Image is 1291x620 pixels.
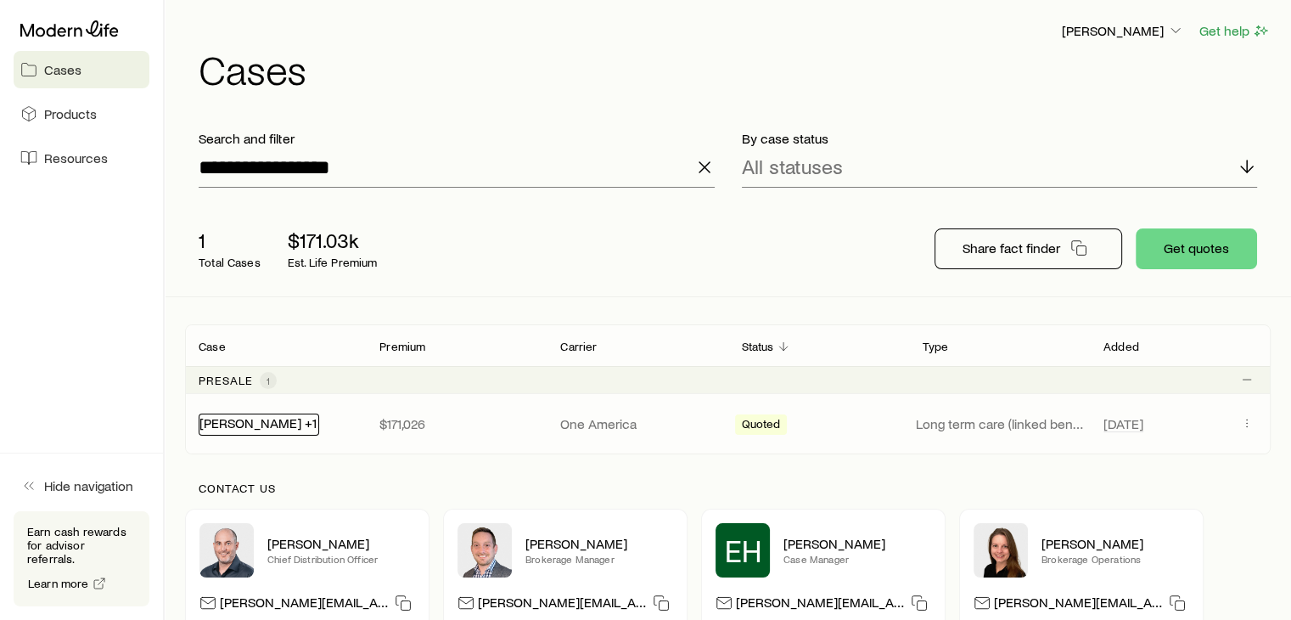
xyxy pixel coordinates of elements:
[199,374,253,387] p: Presale
[736,594,904,617] p: [PERSON_NAME][EMAIL_ADDRESS][DOMAIN_NAME]
[783,552,931,566] p: Case Manager
[199,130,715,147] p: Search and filter
[199,340,226,353] p: Case
[44,105,97,122] span: Products
[742,417,781,435] span: Quoted
[923,340,949,353] p: Type
[44,149,108,166] span: Resources
[916,415,1083,432] p: Long term care (linked benefit)
[288,228,378,252] p: $171.03k
[27,525,136,566] p: Earn cash rewards for advisor referrals.
[267,535,415,552] p: [PERSON_NAME]
[1198,21,1271,41] button: Get help
[288,256,378,269] p: Est. Life Premium
[974,523,1028,578] img: Ellen Wall
[783,535,931,552] p: [PERSON_NAME]
[199,482,1257,495] p: Contact us
[1041,535,1189,552] p: [PERSON_NAME]
[725,533,761,567] span: EH
[14,467,149,504] button: Hide navigation
[267,374,270,387] span: 1
[1103,415,1143,432] span: [DATE]
[199,48,1271,89] h1: Cases
[199,414,319,436] div: [PERSON_NAME] +1
[742,340,774,353] p: Status
[742,130,1258,147] p: By case status
[220,594,388,617] p: [PERSON_NAME][EMAIL_ADDRESS][DOMAIN_NAME]
[14,139,149,177] a: Resources
[14,95,149,132] a: Products
[742,155,843,178] p: All statuses
[199,523,254,578] img: Dan Pierson
[14,511,149,606] div: Earn cash rewards for advisor referrals.Learn more
[1061,21,1185,42] button: [PERSON_NAME]
[44,477,133,494] span: Hide navigation
[525,552,673,566] p: Brokerage Manager
[1136,228,1257,269] button: Get quotes
[935,228,1122,269] button: Share fact finder
[478,594,646,617] p: [PERSON_NAME][EMAIL_ADDRESS][DOMAIN_NAME]
[185,324,1271,454] div: Client cases
[1041,552,1189,566] p: Brokerage Operations
[1062,22,1184,39] p: [PERSON_NAME]
[199,256,261,269] p: Total Cases
[525,535,673,552] p: [PERSON_NAME]
[963,240,1060,256] p: Share fact finder
[379,340,425,353] p: Premium
[379,415,533,432] p: $171,026
[1103,340,1139,353] p: Added
[199,228,261,252] p: 1
[199,414,317,431] a: [PERSON_NAME] +1
[560,415,714,432] p: One America
[28,578,89,589] span: Learn more
[267,552,415,566] p: Chief Distribution Officer
[560,340,597,353] p: Carrier
[994,594,1162,617] p: [PERSON_NAME][EMAIL_ADDRESS][DOMAIN_NAME]
[44,61,81,78] span: Cases
[14,51,149,88] a: Cases
[457,523,512,578] img: Brandon Parry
